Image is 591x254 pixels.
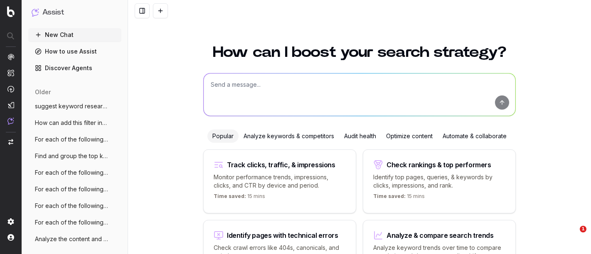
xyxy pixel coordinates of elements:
img: Studio [7,102,14,108]
img: Assist [32,8,39,16]
h1: How can I boost your search strategy? [203,45,516,60]
button: For each of the following URLs, suggest [28,199,121,212]
iframe: Intercom live chat [563,226,583,246]
div: Automate & collaborate [438,129,512,143]
a: How to use Assist [28,45,121,58]
div: Identify pages with technical errors [227,232,338,239]
span: For each of the following URLs, suggest [35,202,108,210]
button: For each of the following URLs, suggest [28,133,121,146]
span: For each of the following URLs, suggest [35,218,108,227]
h1: Assist [42,7,64,18]
span: suggest keyword research ai prompts [35,102,108,110]
span: Time saved: [373,193,406,199]
p: Identify top pages, queries, & keywords by clicks, impressions, and rank. [373,173,505,190]
span: Time saved: [214,193,246,199]
img: Botify logo [7,6,15,17]
img: My account [7,234,14,241]
button: New Chat [28,28,121,42]
span: Find and group the top keywords for "Her [35,152,108,160]
button: Assist [32,7,118,18]
button: Find and group the top keywords for "Her [28,149,121,163]
span: How can add this filter in the http code [35,119,108,127]
a: Discover Agents [28,61,121,75]
div: Popular [207,129,239,143]
span: Analyze the content and topic for each U [35,235,108,243]
div: Audit health [339,129,381,143]
div: Track clicks, traffic, & impressions [227,161,335,168]
button: For each of the following URLs, suggest [28,166,121,179]
img: Setting [7,218,14,225]
button: For each of the following URLs, suggest [28,216,121,229]
span: For each of the following URLs, suggest [35,135,108,144]
span: For each of the following URLs, suggest [35,169,108,177]
span: older [35,88,51,96]
span: 1 [580,226,586,232]
p: Monitor performance trends, impressions, clicks, and CTR by device and period. [214,173,346,190]
img: Activation [7,85,14,93]
p: 15 mins [373,193,425,203]
div: Analyze & compare search trends [387,232,494,239]
img: Switch project [8,139,13,145]
div: Check rankings & top performers [387,161,491,168]
div: Analyze keywords & competitors [239,129,339,143]
img: Analytics [7,54,14,60]
div: Optimize content [381,129,438,143]
p: 15 mins [214,193,265,203]
button: Analyze the content and topic for each U [28,232,121,246]
button: For each of the following URLs, suggest [28,183,121,196]
button: suggest keyword research ai prompts [28,100,121,113]
button: How can add this filter in the http code [28,116,121,129]
img: Assist [7,117,14,125]
img: Intelligence [7,69,14,76]
span: For each of the following URLs, suggest [35,185,108,193]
